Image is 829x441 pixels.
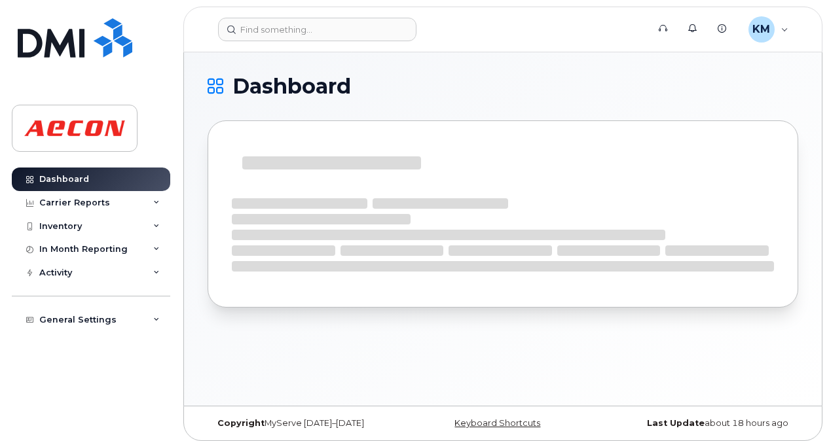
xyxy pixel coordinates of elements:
[647,418,705,428] strong: Last Update
[454,418,540,428] a: Keyboard Shortcuts
[232,77,351,96] span: Dashboard
[217,418,265,428] strong: Copyright
[208,418,405,429] div: MyServe [DATE]–[DATE]
[601,418,798,429] div: about 18 hours ago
